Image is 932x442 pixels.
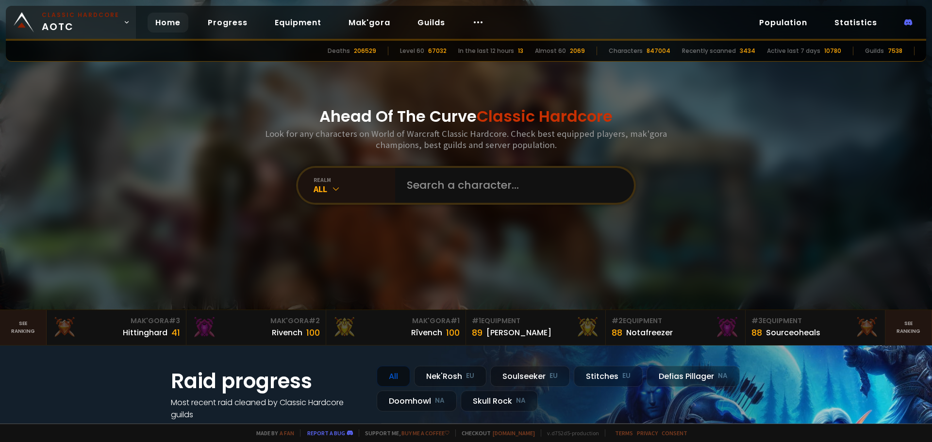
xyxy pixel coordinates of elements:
[267,13,329,33] a: Equipment
[647,366,740,387] div: Defias Pillager
[171,396,365,421] h4: Most recent raid cleaned by Classic Hardcore guilds
[6,6,136,39] a: Classic HardcoreAOTC
[328,47,350,55] div: Deaths
[615,429,633,437] a: Terms
[401,429,449,437] a: Buy me a coffee
[47,310,186,345] a: Mak'Gora#3Hittinghard41
[42,11,119,19] small: Classic Hardcore
[626,327,673,339] div: Notafreezer
[549,371,558,381] small: EU
[751,316,879,326] div: Equipment
[354,47,376,55] div: 206529
[428,47,447,55] div: 67032
[250,429,294,437] span: Made by
[52,316,180,326] div: Mak'Gora
[171,326,180,339] div: 41
[472,316,481,326] span: # 1
[541,429,599,437] span: v. d752d5 - production
[306,326,320,339] div: 100
[314,183,395,195] div: All
[516,396,526,406] small: NA
[280,429,294,437] a: a fan
[446,326,460,339] div: 100
[740,47,755,55] div: 3434
[767,47,820,55] div: Active last 7 days
[662,429,687,437] a: Consent
[751,326,762,339] div: 88
[450,316,460,326] span: # 1
[171,421,234,432] a: See all progress
[377,391,457,411] div: Doomhowl
[647,47,670,55] div: 847004
[493,429,535,437] a: [DOMAIN_NAME]
[612,316,739,326] div: Equipment
[123,327,167,339] div: Hittinghard
[466,310,606,345] a: #1Equipment89[PERSON_NAME]
[622,371,631,381] small: EU
[466,371,474,381] small: EU
[885,310,932,345] a: Seeranking
[192,316,320,326] div: Mak'Gora
[377,366,410,387] div: All
[314,176,395,183] div: realm
[332,316,460,326] div: Mak'Gora
[341,13,398,33] a: Mak'gora
[461,391,538,411] div: Skull Rock
[42,11,119,34] span: AOTC
[435,396,445,406] small: NA
[261,128,671,150] h3: Look for any characters on World of Warcraft Classic Hardcore. Check best equipped players, mak'g...
[606,310,746,345] a: #2Equipment88Notafreezer
[751,13,815,33] a: Population
[609,47,643,55] div: Characters
[148,13,188,33] a: Home
[888,47,902,55] div: 7538
[865,47,884,55] div: Guilds
[486,327,551,339] div: [PERSON_NAME]
[401,168,622,203] input: Search a character...
[824,47,841,55] div: 10780
[359,429,449,437] span: Support me,
[171,366,365,396] h1: Raid progress
[169,316,180,326] span: # 3
[490,366,570,387] div: Soulseeker
[326,310,466,345] a: Mak'Gora#1Rîvench100
[455,429,535,437] span: Checkout
[411,327,442,339] div: Rîvench
[458,47,514,55] div: In the last 12 hours
[200,13,255,33] a: Progress
[570,47,585,55] div: 2069
[400,47,424,55] div: Level 60
[414,366,486,387] div: Nek'Rosh
[319,105,613,128] h1: Ahead Of The Curve
[612,316,623,326] span: # 2
[746,310,885,345] a: #3Equipment88Sourceoheals
[186,310,326,345] a: Mak'Gora#2Rivench100
[612,326,622,339] div: 88
[309,316,320,326] span: # 2
[751,316,763,326] span: # 3
[472,326,483,339] div: 89
[574,366,643,387] div: Stitches
[410,13,453,33] a: Guilds
[307,429,345,437] a: Report a bug
[766,327,820,339] div: Sourceoheals
[827,13,885,33] a: Statistics
[718,371,728,381] small: NA
[637,429,658,437] a: Privacy
[272,327,302,339] div: Rivench
[535,47,566,55] div: Almost 60
[518,47,523,55] div: 13
[472,316,599,326] div: Equipment
[682,47,736,55] div: Recently scanned
[477,105,613,127] span: Classic Hardcore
